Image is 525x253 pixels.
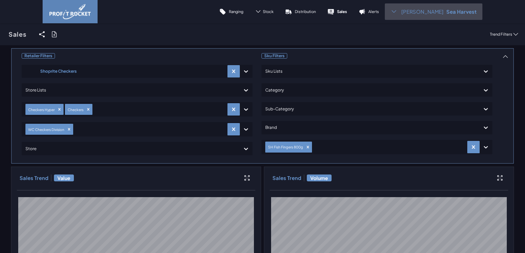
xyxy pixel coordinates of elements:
[401,8,444,15] span: [PERSON_NAME]
[25,85,236,96] div: Store Lists
[261,53,287,59] span: Sku Filters
[272,174,301,181] h3: Sales Trend
[65,127,73,132] div: Remove WC Checkers Division
[54,174,74,181] span: Value
[265,122,476,133] div: Brand
[26,126,65,133] div: WC Checkers Division
[304,145,312,149] div: Remove SH Fish Fingers 800g
[85,107,92,112] div: Remove Checkers
[263,9,273,14] span: Stock
[337,9,347,14] p: Sales
[446,8,477,15] p: Sea Harvest
[49,4,91,19] img: image
[368,9,379,14] p: Alerts
[20,174,48,181] h3: Sales Trend
[26,106,56,113] div: Checkers Hyper
[322,3,353,20] a: Sales
[25,143,236,154] div: Store
[229,9,243,14] p: Ranging
[56,107,63,112] div: Remove Checkers Hyper
[353,3,385,20] a: Alerts
[22,53,55,59] span: Retailer Filters
[266,143,304,150] div: SH Fish Fingers 800g
[25,66,91,77] div: Shoprite Checkers
[66,106,85,113] div: Checkers
[295,9,316,14] p: Distribution
[490,32,512,37] p: Trend Filters
[265,66,476,77] div: Sku Lists
[265,85,476,96] div: Category
[307,174,332,181] span: Volume
[265,104,476,115] div: Sub-Category
[279,3,322,20] a: Distribution
[213,3,249,20] a: Ranging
